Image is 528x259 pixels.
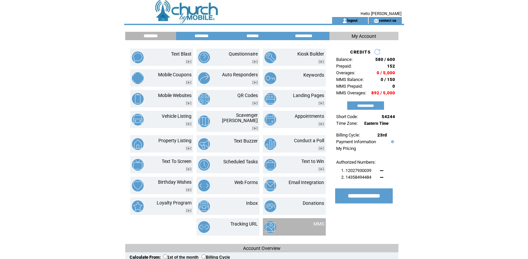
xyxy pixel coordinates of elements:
img: text-to-win.png [265,159,276,171]
img: property-listing.png [132,138,144,150]
img: video.png [318,147,324,150]
img: tracking-url.png [198,221,210,233]
img: video.png [318,122,324,126]
img: video.png [252,126,258,130]
img: auto-responders.png [198,72,210,84]
img: scavenger-hunt.png [198,115,210,127]
a: Donations [303,200,324,206]
a: Payment Information [336,139,376,144]
span: Eastern Time [364,121,389,126]
span: MMS Prepaid: [336,84,363,89]
span: 0 / 5,000 [377,70,395,75]
input: 1st of the month [163,254,167,259]
a: Mobile Websites [158,93,192,98]
span: 1. 12027930039 [341,168,371,173]
img: email-integration.png [265,180,276,191]
img: mobile-coupons.png [132,72,144,84]
a: Vehicle Listing [162,113,192,119]
img: contact_us_icon.gif [374,18,379,23]
img: video.png [318,167,324,171]
span: Authorized Numbers: [336,160,376,165]
img: video.png [186,81,192,84]
span: MMS Balance: [336,77,364,82]
a: contact us [379,18,396,22]
a: Birthday Wishes [158,179,192,185]
img: text-blast.png [132,52,144,63]
img: video.png [186,209,192,212]
a: Keywords [303,72,324,78]
span: Billing Cycle: [336,133,360,138]
input: Billing Cycle [202,254,206,259]
span: 54244 [382,114,395,119]
span: 2. 14358494484 [341,175,371,180]
img: appointments.png [265,114,276,125]
img: video.png [252,101,258,105]
img: video.png [318,101,324,105]
span: My Account [352,33,376,39]
a: Text Blast [171,51,192,57]
span: Balance: [336,57,353,62]
a: Appointments [295,113,324,119]
img: text-buzzer.png [198,138,210,150]
img: birthday-wishes.png [132,180,144,191]
a: Tracking URL [230,221,258,227]
a: Inbox [246,200,258,206]
img: mms.png [265,221,276,233]
img: questionnaire.png [198,52,210,63]
img: video.png [318,60,324,64]
img: video.png [186,101,192,105]
img: text-to-screen.png [132,159,144,171]
span: MMS Overages: [336,90,366,95]
img: account_icon.gif [342,18,347,23]
img: qr-codes.png [198,93,210,105]
span: 152 [387,64,395,69]
a: Email Integration [289,180,324,185]
a: Kiosk Builder [297,51,324,57]
span: Short Code: [336,114,358,119]
a: My Pricing [336,146,356,151]
img: conduct-a-poll.png [265,138,276,150]
img: video.png [186,122,192,126]
img: help.gif [389,140,394,143]
a: Landing Pages [293,93,324,98]
span: Time Zone: [336,121,358,126]
a: Conduct a Poll [294,138,324,143]
a: QR Codes [237,93,258,98]
img: video.png [186,188,192,192]
img: keywords.png [265,72,276,84]
img: vehicle-listing.png [132,114,144,125]
img: loyalty-program.png [132,200,144,212]
img: video.png [252,81,258,84]
img: mobile-websites.png [132,93,144,105]
a: Mobile Coupons [158,72,192,77]
a: MMS [313,221,324,227]
img: donations.png [265,200,276,212]
img: video.png [252,60,258,64]
a: Text Buzzer [234,138,258,144]
img: kiosk-builder.png [265,52,276,63]
a: Web Forms [234,180,258,185]
img: video.png [186,60,192,64]
span: 892 / 5,000 [371,90,395,95]
span: Hello [PERSON_NAME] [361,11,401,16]
img: inbox.png [198,200,210,212]
a: Property Listing [158,138,192,143]
span: CREDITS [350,50,371,55]
img: video.png [186,147,192,150]
span: 23rd [377,133,387,138]
a: logout [347,18,358,22]
img: landing-pages.png [265,93,276,105]
a: Text to Win [301,159,324,164]
span: 580 / 600 [375,57,395,62]
span: 0 / 150 [381,77,395,82]
img: video.png [186,167,192,171]
span: Prepaid: [336,64,352,69]
span: Overages: [336,70,355,75]
img: scheduled-tasks.png [198,159,210,171]
img: web-forms.png [198,180,210,191]
a: Scheduled Tasks [223,159,258,164]
a: Scavenger [PERSON_NAME] [222,112,258,123]
a: Loyalty Program [157,200,192,205]
span: 0 [392,84,395,89]
a: Auto Responders [222,72,258,77]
